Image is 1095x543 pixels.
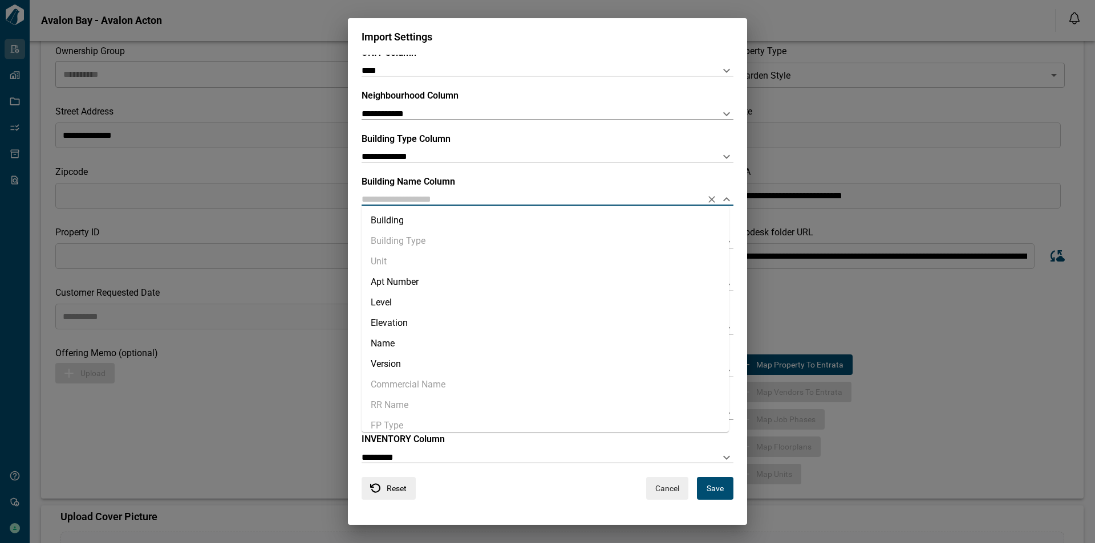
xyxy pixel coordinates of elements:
[719,106,735,122] button: Open
[646,477,688,500] button: Cancel
[719,63,735,79] button: Open
[362,90,459,101] span: Neighbourhood Column
[362,31,432,43] span: Import Settings
[362,333,729,354] li: Name
[362,477,416,500] button: Reset
[697,477,733,500] button: Save
[719,450,735,466] button: Open
[362,176,455,187] span: Building Name Column
[362,210,729,231] li: Building
[362,313,729,333] li: Elevation
[719,149,735,165] button: Open
[362,133,451,144] span: Building Type Column
[362,434,445,444] span: INVENTORY Column
[362,272,729,292] li: Apt Number
[719,191,735,207] button: Close
[704,191,720,207] button: Clear
[362,354,729,374] li: Version
[362,292,729,313] li: Level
